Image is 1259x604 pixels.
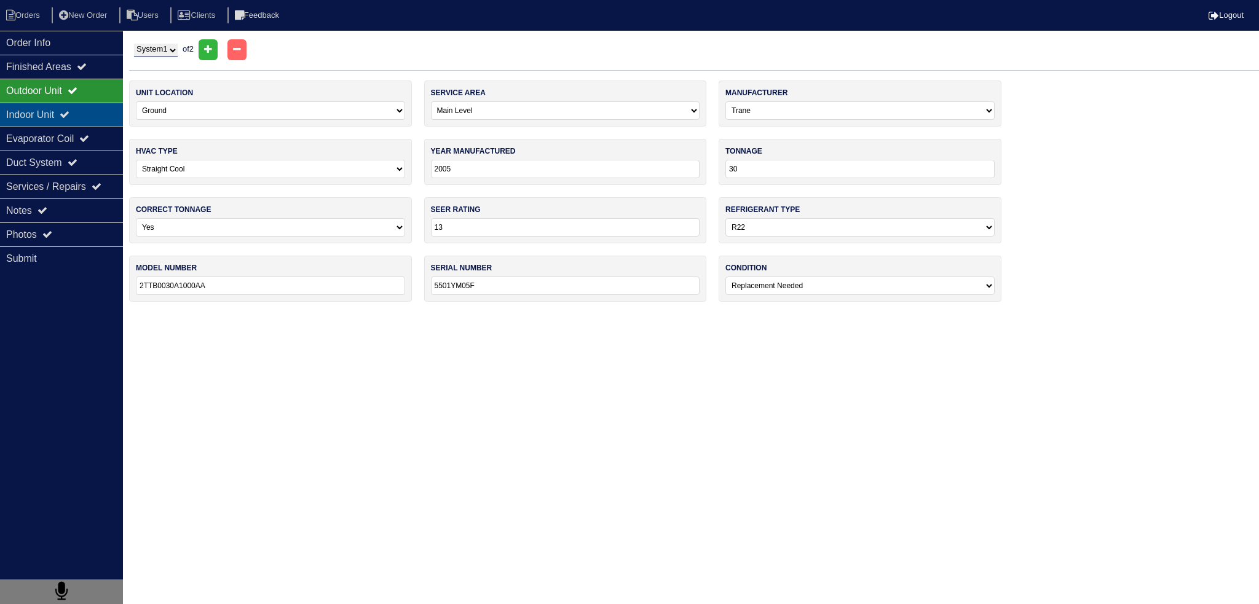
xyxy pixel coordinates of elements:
a: Clients [170,10,225,20]
label: tonnage [725,146,762,157]
li: Feedback [227,7,289,24]
label: model number [136,262,197,273]
li: Clients [170,7,225,24]
a: New Order [52,10,117,20]
label: year manufactured [431,146,516,157]
label: refrigerant type [725,204,800,215]
label: unit location [136,87,193,98]
div: of 2 [129,39,1259,60]
li: Users [119,7,168,24]
a: Logout [1209,10,1244,20]
label: correct tonnage [136,204,211,215]
label: condition [725,262,767,273]
label: serial number [431,262,492,273]
label: hvac type [136,146,178,157]
a: Users [119,10,168,20]
label: manufacturer [725,87,787,98]
label: service area [431,87,486,98]
li: New Order [52,7,117,24]
label: seer rating [431,204,481,215]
